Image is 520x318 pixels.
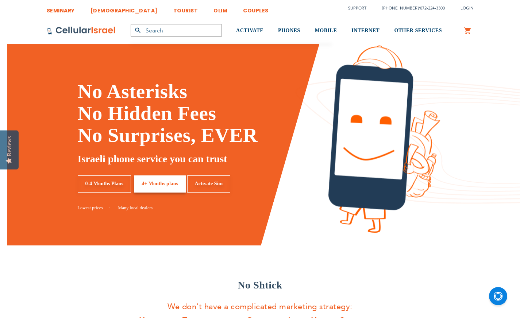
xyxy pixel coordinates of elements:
[348,5,366,11] a: Support
[461,5,474,11] span: Login
[6,136,13,156] div: Reviews
[90,2,158,15] a: [DEMOGRAPHIC_DATA]
[78,175,131,193] a: 0-4 Months Plans
[236,28,263,33] span: ACTIVATE
[382,5,419,11] a: [PHONE_NUMBER]
[47,278,474,292] h3: No Shtick
[47,26,116,35] img: Cellular Israel Logo
[278,17,300,44] a: PHONES
[78,152,317,166] h5: Israeli phone service you can trust
[394,17,442,44] a: OTHER SERVICES
[315,17,337,44] a: MOBILE
[315,28,337,33] span: MOBILE
[47,2,75,15] a: SEMINARY
[213,2,227,15] a: OLIM
[236,17,263,44] a: ACTIVATE
[173,2,198,15] a: TOURIST
[243,2,269,15] a: COUPLES
[420,5,445,11] a: 072-224-3300
[131,24,222,37] input: Search
[187,175,231,193] a: Activate Sim
[351,17,380,44] a: INTERNET
[351,28,380,33] span: INTERNET
[394,28,442,33] span: OTHER SERVICES
[78,81,317,146] h1: No Asterisks No Hidden Fees No Surprises, EVER
[375,3,445,13] li: /
[278,28,300,33] span: PHONES
[118,205,153,210] a: Many local dealers
[78,205,110,210] a: Lowest prices
[134,175,186,193] a: 4+ Months plans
